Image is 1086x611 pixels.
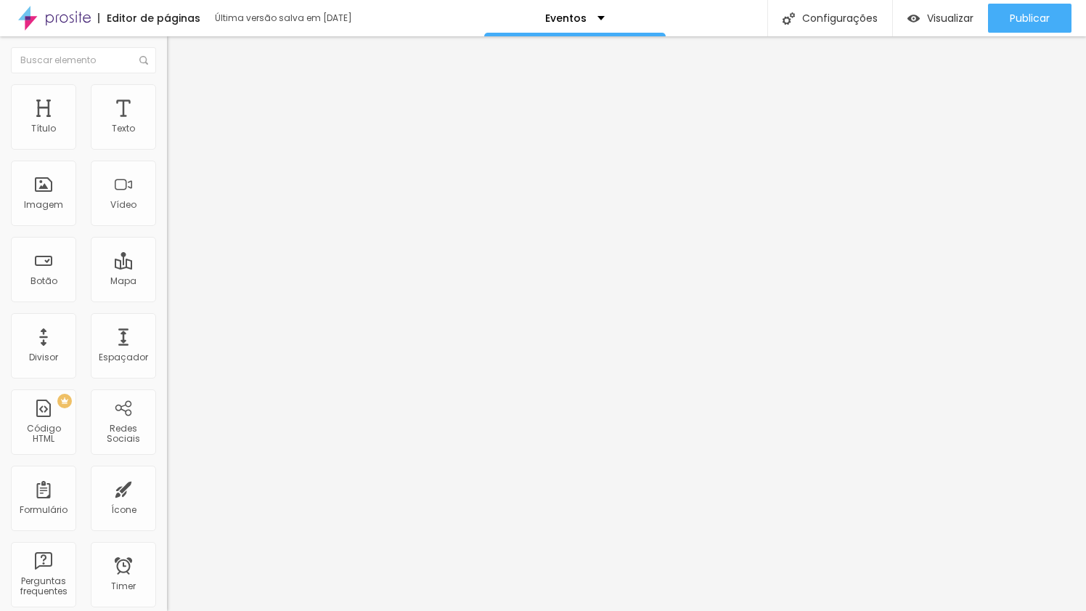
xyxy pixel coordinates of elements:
[110,200,136,210] div: Vídeo
[112,124,135,134] div: Texto
[20,505,68,515] div: Formulário
[783,12,795,25] img: Icone
[99,352,148,363] div: Espaçador
[1010,12,1050,24] span: Publicar
[907,12,920,25] img: view-1.svg
[31,124,56,134] div: Título
[215,14,382,23] div: Última versão salva em [DATE]
[98,13,200,23] div: Editor de páginas
[111,581,136,591] div: Timer
[111,505,136,515] div: Ícone
[15,576,72,597] div: Perguntas frequentes
[110,276,136,286] div: Mapa
[545,13,587,23] p: Eventos
[11,47,156,73] input: Buscar elemento
[29,352,58,363] div: Divisor
[24,200,63,210] div: Imagem
[139,56,148,65] img: Icone
[30,276,57,286] div: Botão
[94,424,152,445] div: Redes Sociais
[893,4,988,33] button: Visualizar
[15,424,72,445] div: Código HTML
[167,36,1086,611] iframe: Editor
[988,4,1071,33] button: Publicar
[927,12,973,24] span: Visualizar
